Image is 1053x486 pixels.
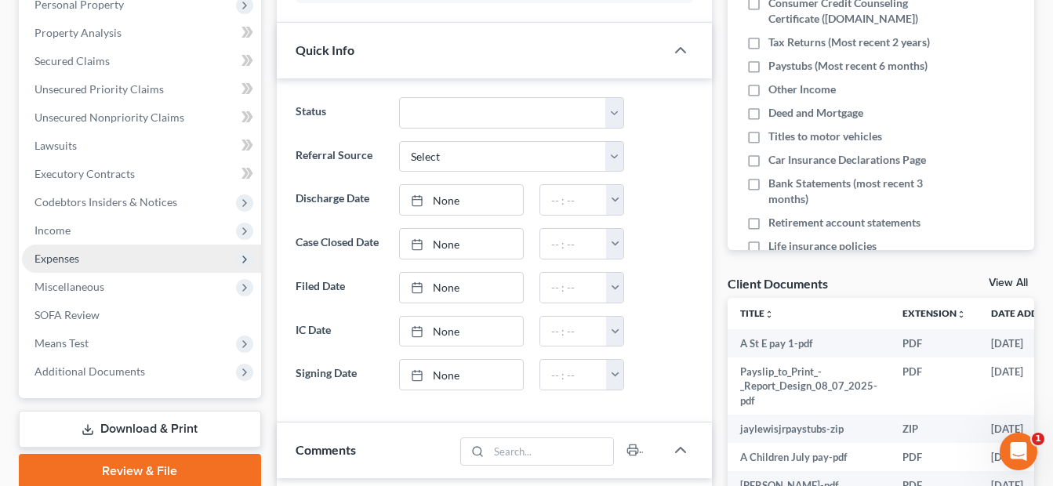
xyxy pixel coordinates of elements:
[1032,433,1044,445] span: 1
[296,42,354,57] span: Quick Info
[34,195,177,209] span: Codebtors Insiders & Notices
[34,308,100,321] span: SOFA Review
[728,329,890,357] td: A St E pay 1-pdf
[34,82,164,96] span: Unsecured Priority Claims
[540,273,607,303] input: -- : --
[1000,433,1037,470] iframe: Intercom live chat
[22,132,261,160] a: Lawsuits
[400,317,523,346] a: None
[728,357,890,415] td: Payslip_to_Print_-_Report_Design_08_07_2025-pdf
[288,141,391,172] label: Referral Source
[34,167,135,180] span: Executory Contracts
[288,184,391,216] label: Discharge Date
[728,275,828,292] div: Client Documents
[34,252,79,265] span: Expenses
[989,277,1028,288] a: View All
[902,307,966,319] a: Extensionunfold_more
[296,442,356,457] span: Comments
[728,415,890,443] td: jaylewisjrpaystubs-zip
[768,238,877,254] span: Life insurance policies
[19,411,261,448] a: Download & Print
[288,97,391,129] label: Status
[768,58,928,74] span: Paystubs (Most recent 6 months)
[740,307,774,319] a: Titleunfold_more
[890,357,979,415] td: PDF
[768,152,926,168] span: Car Insurance Declarations Page
[34,26,122,39] span: Property Analysis
[288,272,391,303] label: Filed Date
[288,359,391,390] label: Signing Date
[34,54,110,67] span: Secured Claims
[22,75,261,103] a: Unsecured Priority Claims
[768,105,863,121] span: Deed and Mortgage
[22,160,261,188] a: Executory Contracts
[768,82,836,97] span: Other Income
[400,273,523,303] a: None
[34,364,145,378] span: Additional Documents
[890,415,979,443] td: ZIP
[768,129,882,144] span: Titles to motor vehicles
[540,317,607,346] input: -- : --
[728,443,890,471] td: A Children July pay-pdf
[768,176,944,207] span: Bank Statements (most recent 3 months)
[34,223,71,237] span: Income
[764,310,774,319] i: unfold_more
[34,336,89,350] span: Means Test
[957,310,966,319] i: unfold_more
[288,228,391,259] label: Case Closed Date
[22,103,261,132] a: Unsecured Nonpriority Claims
[400,360,523,390] a: None
[34,111,184,124] span: Unsecured Nonpriority Claims
[540,185,607,215] input: -- : --
[768,215,920,230] span: Retirement account statements
[22,47,261,75] a: Secured Claims
[768,34,930,50] span: Tax Returns (Most recent 2 years)
[489,438,614,465] input: Search...
[34,139,77,152] span: Lawsuits
[34,280,104,293] span: Miscellaneous
[540,229,607,259] input: -- : --
[890,329,979,357] td: PDF
[22,19,261,47] a: Property Analysis
[400,185,523,215] a: None
[540,360,607,390] input: -- : --
[22,301,261,329] a: SOFA Review
[400,229,523,259] a: None
[288,316,391,347] label: IC Date
[890,443,979,471] td: PDF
